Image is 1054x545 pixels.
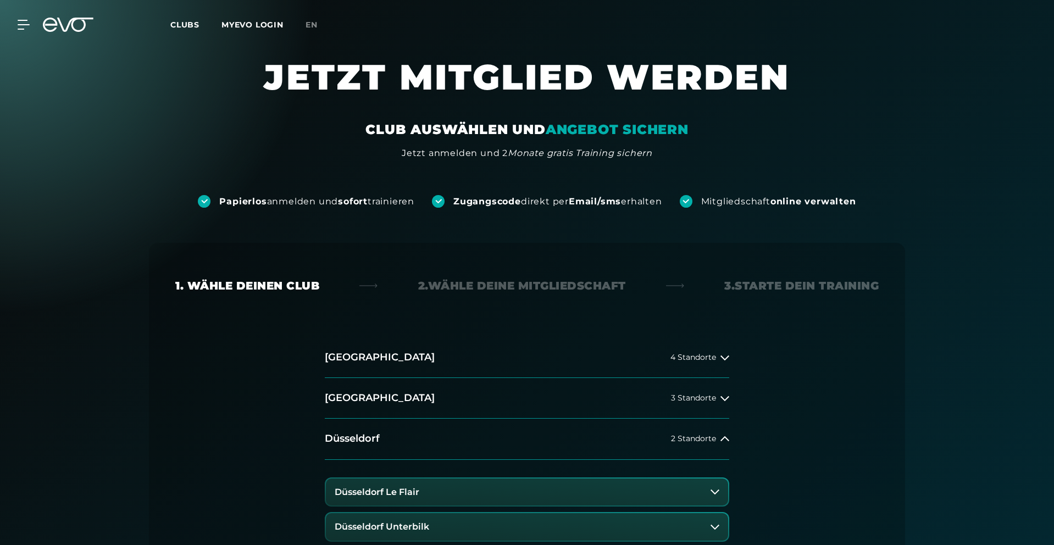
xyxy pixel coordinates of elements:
a: Clubs [170,19,221,30]
div: 3. Starte dein Training [724,278,879,293]
strong: Email/sms [569,196,621,207]
div: 1. Wähle deinen Club [175,278,319,293]
strong: Papierlos [219,196,267,207]
button: Düsseldorf Le Flair [326,479,728,506]
h2: Düsseldorf [325,432,380,446]
span: 3 Standorte [671,394,716,402]
div: direkt per erhalten [453,196,662,208]
button: Düsseldorf Unterbilk [326,513,728,541]
div: CLUB AUSWÄHLEN UND [365,121,688,138]
span: 4 Standorte [670,353,716,362]
div: 2. Wähle deine Mitgliedschaft [418,278,626,293]
h3: Düsseldorf Unterbilk [335,522,429,532]
h2: [GEOGRAPHIC_DATA] [325,391,435,405]
button: Düsseldorf2 Standorte [325,419,729,459]
strong: Zugangscode [453,196,521,207]
button: [GEOGRAPHIC_DATA]4 Standorte [325,337,729,378]
strong: sofort [338,196,368,207]
div: Jetzt anmelden und 2 [402,147,652,160]
a: MYEVO LOGIN [221,20,284,30]
span: en [306,20,318,30]
div: Mitgliedschaft [701,196,856,208]
a: en [306,19,331,31]
span: Clubs [170,20,199,30]
button: [GEOGRAPHIC_DATA]3 Standorte [325,378,729,419]
strong: online verwalten [770,196,856,207]
em: Monate gratis Training sichern [508,148,652,158]
div: anmelden und trainieren [219,196,414,208]
h1: JETZT MITGLIED WERDEN [197,55,857,121]
h3: Düsseldorf Le Flair [335,487,419,497]
em: ANGEBOT SICHERN [546,121,689,137]
h2: [GEOGRAPHIC_DATA] [325,351,435,364]
span: 2 Standorte [671,435,716,443]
